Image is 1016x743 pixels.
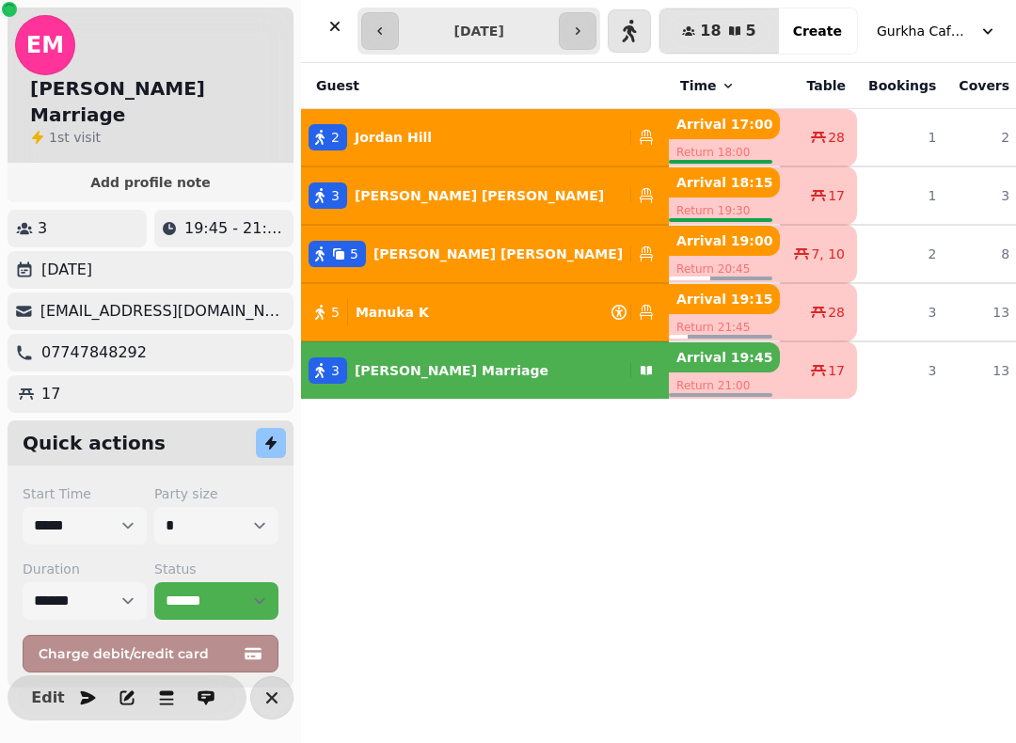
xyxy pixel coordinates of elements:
[39,647,240,660] span: Charge debit/credit card
[778,8,857,54] button: Create
[857,109,947,167] td: 1
[23,635,278,672] button: Charge debit/credit card
[680,76,735,95] button: Time
[301,115,669,160] button: 2Jordan Hill
[669,139,780,166] p: Return 18:00
[301,348,669,393] button: 3[PERSON_NAME] Marriage
[49,128,101,147] p: visit
[49,130,57,145] span: 1
[23,484,147,503] label: Start Time
[793,24,842,38] span: Create
[669,167,780,198] p: Arrival 18:15
[355,128,432,147] p: Jordan Hill
[877,22,971,40] span: Gurkha Cafe & Restauarant
[29,679,67,717] button: Edit
[331,128,340,147] span: 2
[857,283,947,341] td: 3
[857,341,947,399] td: 3
[23,430,166,456] h2: Quick actions
[669,342,780,372] p: Arrival 19:45
[669,198,780,224] p: Return 19:30
[669,372,780,399] p: Return 21:00
[373,245,623,263] p: [PERSON_NAME] [PERSON_NAME]
[680,76,716,95] span: Time
[41,259,92,281] p: [DATE]
[301,173,669,218] button: 3[PERSON_NAME] [PERSON_NAME]
[40,300,286,323] p: [EMAIL_ADDRESS][DOMAIN_NAME]
[26,34,64,56] span: EM
[746,24,756,39] span: 5
[38,217,47,240] p: 3
[857,225,947,283] td: 2
[669,226,780,256] p: Arrival 19:00
[828,128,845,147] span: 28
[41,341,147,364] p: 07747848292
[356,303,429,322] p: Manuka K
[355,186,604,205] p: [PERSON_NAME] [PERSON_NAME]
[37,690,59,705] span: Edit
[30,75,286,128] h2: [PERSON_NAME] Marriage
[301,231,669,277] button: 5[PERSON_NAME] [PERSON_NAME]
[41,383,60,405] p: 17
[669,284,780,314] p: Arrival 19:15
[669,109,780,139] p: Arrival 17:00
[331,361,340,380] span: 3
[828,361,845,380] span: 17
[301,63,669,109] th: Guest
[30,176,271,189] span: Add profile note
[669,314,780,340] p: Return 21:45
[865,14,1008,48] button: Gurkha Cafe & Restauarant
[350,245,358,263] span: 5
[828,303,845,322] span: 28
[355,361,548,380] p: [PERSON_NAME] Marriage
[331,303,340,322] span: 5
[154,484,278,503] label: Party size
[669,256,780,282] p: Return 20:45
[780,63,857,109] th: Table
[857,63,947,109] th: Bookings
[828,186,845,205] span: 17
[811,245,845,263] span: 7, 10
[57,130,73,145] span: st
[15,170,286,195] button: Add profile note
[659,8,778,54] button: 185
[23,560,147,578] label: Duration
[184,217,286,240] p: 19:45 - 21:00
[331,186,340,205] span: 3
[700,24,721,39] span: 18
[154,560,278,578] label: Status
[857,166,947,225] td: 1
[301,290,669,335] button: 5Manuka K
